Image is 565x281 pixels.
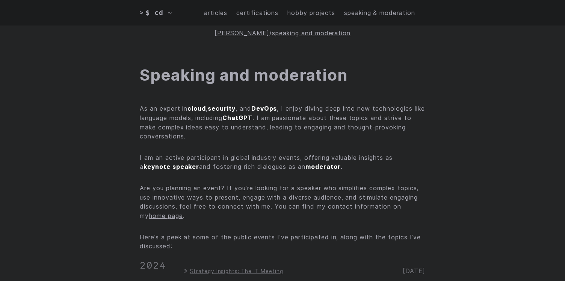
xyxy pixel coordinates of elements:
[140,104,425,141] p: As an expert in , , and , I enjoy diving deep into new technologies like language models, includi...
[187,105,206,112] strong: cloud
[305,163,341,170] strong: moderator
[140,8,144,18] span: >
[140,153,425,171] p: I am an active participant in global industry events, offering valuable insights as a and fosteri...
[190,268,283,274] a: Strategy Insights: The IT Meeting
[204,8,227,18] a: articles
[272,29,350,37] a: speaking and moderation
[403,267,425,275] span: [DATE]
[149,212,183,219] a: home page
[208,105,236,112] strong: security
[251,105,277,112] strong: DevOps
[140,63,425,87] h1: Speaking and moderation
[140,8,178,18] a: > $ cd ~
[236,8,278,18] a: certifications
[140,183,425,221] p: Are you planning an event? If you’re looking for a speaker who simplifies complex topics, use inn...
[222,114,252,122] strong: ChatGPT
[146,8,172,18] span: $ cd ~
[140,233,425,251] p: Here’s a peek at some of the public events I’ve participated in, along with the topics I’ve discu...
[215,29,269,37] a: [PERSON_NAME]
[287,8,335,18] a: hobby projects
[144,163,199,170] strong: keynote speaker
[344,8,415,18] a: speaking & moderation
